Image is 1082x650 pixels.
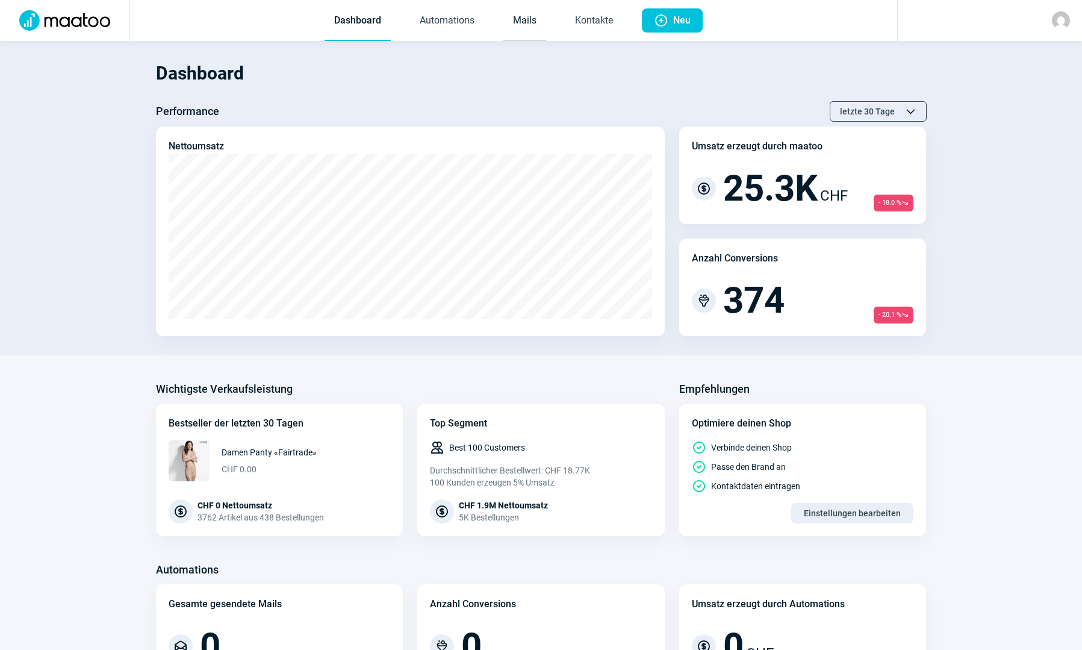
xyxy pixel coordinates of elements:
[711,480,800,492] span: Kontaktdaten eintragen
[1052,11,1070,30] img: avatar
[692,251,778,266] div: Anzahl Conversions
[459,511,548,523] div: 5K Bestellungen
[169,440,210,481] img: 68x68
[874,195,913,211] span: - 18.0 %
[156,53,927,94] h1: Dashboard
[197,499,324,511] div: CHF 0 Nettoumsatz
[197,511,324,523] div: 3762 Artikel aus 438 Bestellungen
[692,597,845,611] div: Umsatz erzeugt durch Automations
[459,499,548,511] div: CHF 1.9M Nettoumsatz
[410,1,484,41] a: Automations
[820,185,848,207] span: CHF
[169,416,391,431] div: Bestseller der letzten 30 Tagen
[791,503,913,523] button: Einstellungen bearbeiten
[156,102,219,121] h3: Performance
[692,139,822,154] div: Umsatz erzeugt durch maatoo
[874,307,913,323] span: - 20.1 %
[430,597,516,611] div: Anzahl Conversions
[430,464,652,489] div: Durchschnittlicher Bestellwert: CHF 18.77K 100 Kunden erzeugen 5% Umsatz
[804,504,901,523] span: Einstellungen bearbeiten
[565,1,623,41] a: Kontakte
[156,560,219,580] h3: Automations
[679,380,750,399] h3: Empfehlungen
[156,380,293,399] h3: Wichtigste Verkaufsleistung
[642,8,703,33] button: Neu
[723,170,818,207] span: 25.3K
[12,10,117,31] img: Logo
[673,8,691,33] span: Neu
[222,446,317,458] span: Damen Panty «Fairtrade»
[222,463,317,475] span: CHF 0.00
[840,102,895,121] span: letzte 30 Tage
[711,461,786,473] span: Passe den Brand an
[325,1,391,41] a: Dashboard
[692,416,914,431] div: Optimiere deinen Shop
[169,597,282,611] div: Gesamte gesendete Mails
[169,139,224,154] div: Nettoumsatz
[711,442,792,454] span: Verbinde deinen Shop
[723,283,785,319] span: 374
[430,416,652,431] div: Top Segment
[503,1,546,41] a: Mails
[449,442,525,454] span: Best 100 Customers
